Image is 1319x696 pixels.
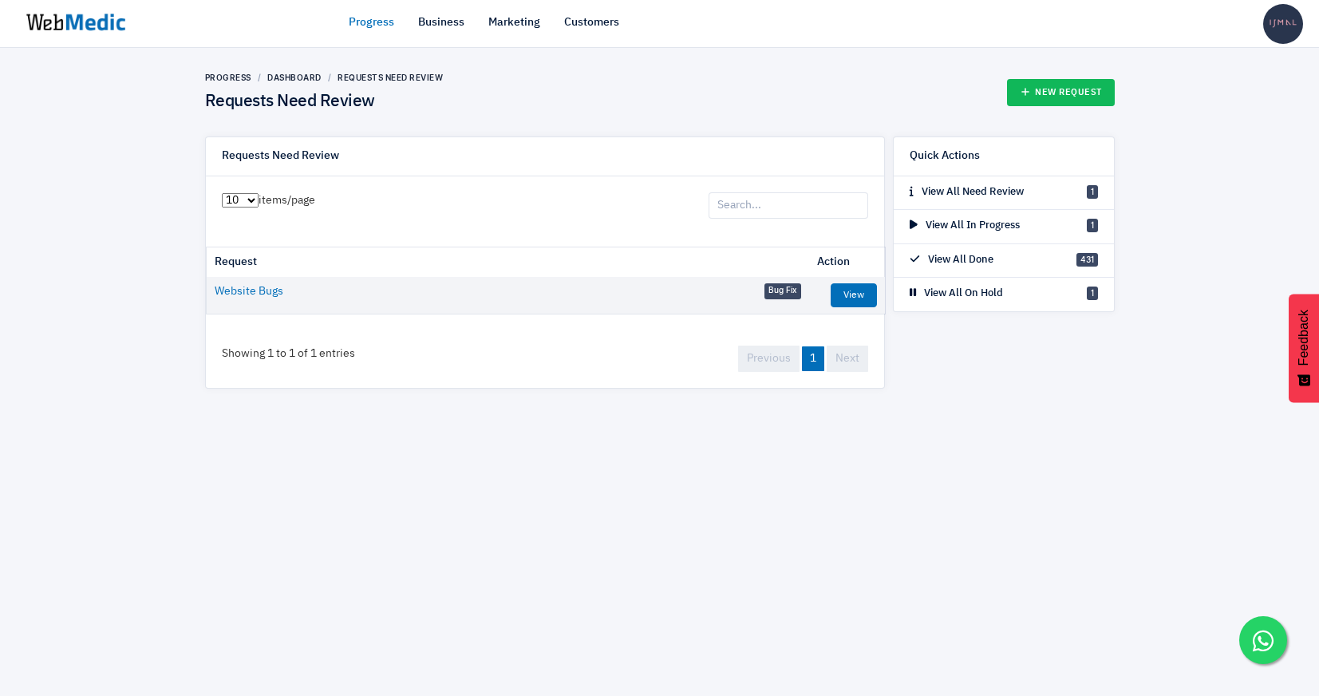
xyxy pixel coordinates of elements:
h6: Requests Need Review [222,149,339,164]
p: View All Done [910,252,993,268]
a: Requests Need Review [338,73,443,82]
a: Previous [738,346,800,372]
span: Feedback [1297,310,1311,366]
a: New Request [1007,79,1115,106]
p: View All Need Review [910,184,1024,200]
a: Dashboard [267,73,322,82]
span: 1 [1087,185,1098,199]
a: Marketing [488,14,540,31]
span: Bug Fix [764,283,801,299]
p: View All In Progress [910,218,1020,234]
span: 431 [1076,253,1098,267]
label: items/page [222,192,315,209]
nav: breadcrumb [205,72,444,84]
a: Next [827,346,868,372]
span: 1 [1087,219,1098,232]
a: 1 [802,346,824,371]
span: 1 [1087,287,1098,300]
h4: Requests Need Review [205,92,444,113]
h6: Quick Actions [910,149,980,164]
a: Progress [349,14,394,31]
button: Feedback - Show survey [1289,294,1319,402]
p: View All On Hold [910,286,1003,302]
a: View [831,283,877,307]
div: Showing 1 to 1 of 1 entries [206,330,371,378]
a: Website Bugs [215,283,283,300]
a: Customers [564,14,619,31]
select: items/page [222,193,259,208]
input: Search... [709,192,868,219]
th: Request [207,247,810,277]
a: Business [418,14,464,31]
a: Progress [205,73,251,82]
th: Action [809,247,885,277]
